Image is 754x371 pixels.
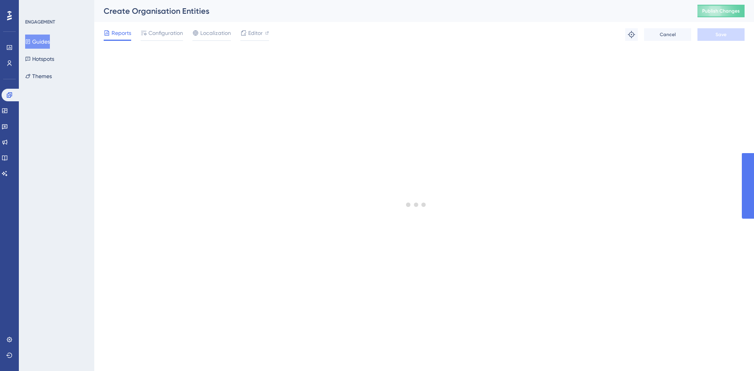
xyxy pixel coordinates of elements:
div: Create Organisation Entities [104,5,678,16]
span: Publish Changes [702,8,740,14]
button: Hotspots [25,52,54,66]
button: Themes [25,69,52,83]
span: Localization [200,28,231,38]
span: Cancel [660,31,676,38]
button: Publish Changes [697,5,745,17]
span: Editor [248,28,263,38]
iframe: UserGuiding AI Assistant Launcher [721,340,745,364]
span: Save [716,31,727,38]
span: Reports [112,28,131,38]
button: Save [697,28,745,41]
div: ENGAGEMENT [25,19,55,25]
button: Cancel [644,28,691,41]
span: Configuration [148,28,183,38]
button: Guides [25,35,50,49]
